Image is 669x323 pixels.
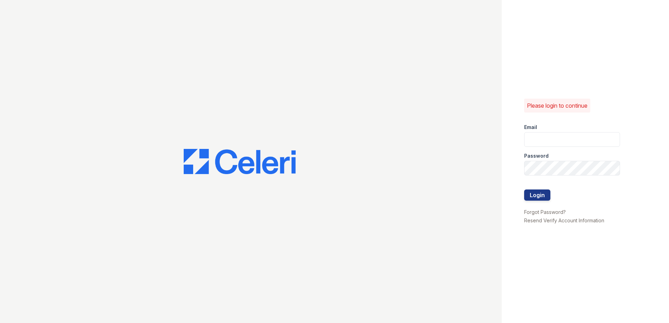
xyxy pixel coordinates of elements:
a: Resend Verify Account Information [524,217,604,223]
p: Please login to continue [527,101,587,110]
label: Email [524,124,537,131]
a: Forgot Password? [524,209,566,215]
button: Login [524,189,550,201]
img: CE_Logo_Blue-a8612792a0a2168367f1c8372b55b34899dd931a85d93a1a3d3e32e68fde9ad4.png [184,149,296,174]
label: Password [524,152,549,159]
